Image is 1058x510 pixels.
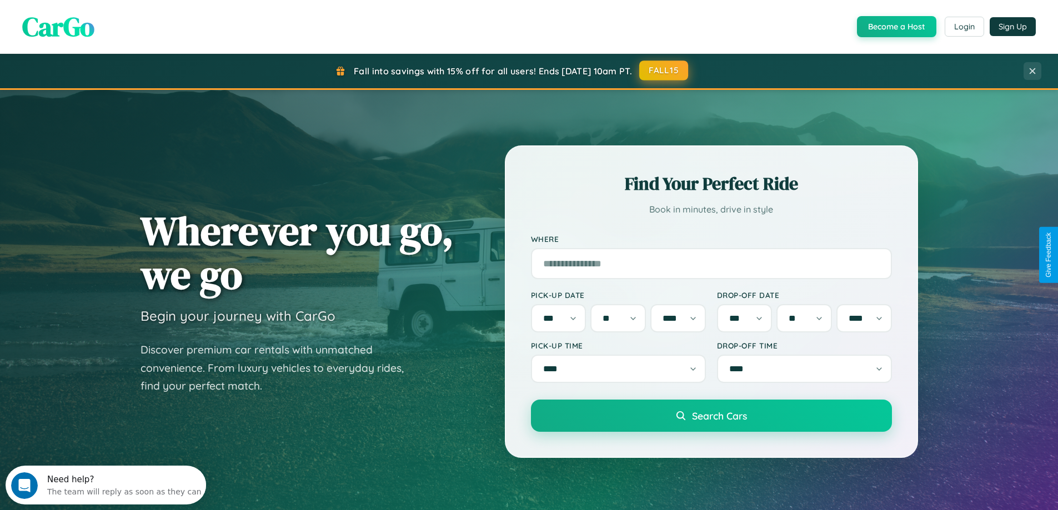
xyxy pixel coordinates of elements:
[717,341,892,350] label: Drop-off Time
[4,4,207,35] div: Open Intercom Messenger
[531,171,892,196] h2: Find Your Perfect Ride
[42,18,196,30] div: The team will reply as soon as they can
[717,290,892,300] label: Drop-off Date
[141,341,418,395] p: Discover premium car rentals with unmatched convenience. From luxury vehicles to everyday rides, ...
[141,307,335,324] h3: Begin your journey with CarGo
[990,17,1036,36] button: Sign Up
[1045,233,1052,277] div: Give Feedback
[857,16,936,37] button: Become a Host
[531,290,706,300] label: Pick-up Date
[531,400,892,432] button: Search Cars
[11,472,38,499] iframe: Intercom live chat
[639,60,688,80] button: FALL15
[22,8,94,45] span: CarGo
[42,9,196,18] div: Need help?
[531,201,892,218] p: Book in minutes, drive in style
[354,65,632,77] span: Fall into savings with 15% off for all users! Ends [DATE] 10am PT.
[531,234,892,244] label: Where
[6,466,206,504] iframe: Intercom live chat discovery launcher
[531,341,706,350] label: Pick-up Time
[692,410,747,422] span: Search Cars
[945,17,984,37] button: Login
[141,209,454,296] h1: Wherever you go, we go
